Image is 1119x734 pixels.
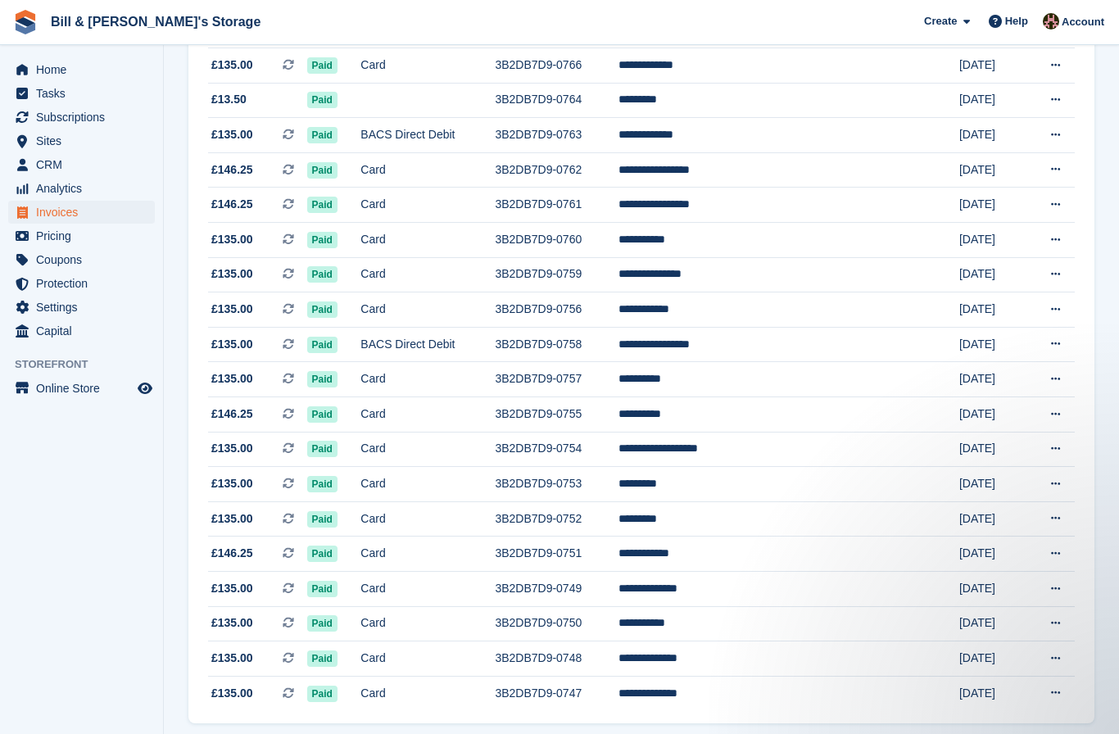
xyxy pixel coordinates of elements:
[8,129,155,152] a: menu
[8,248,155,271] a: menu
[959,188,1026,223] td: [DATE]
[211,196,253,213] span: £146.25
[360,292,495,328] td: Card
[36,224,134,247] span: Pricing
[36,319,134,342] span: Capital
[1062,14,1104,30] span: Account
[211,161,253,179] span: £146.25
[959,223,1026,258] td: [DATE]
[959,676,1026,710] td: [DATE]
[495,676,618,710] td: 3B2DB7D9-0747
[44,8,267,35] a: Bill & [PERSON_NAME]'s Storage
[959,257,1026,292] td: [DATE]
[959,572,1026,607] td: [DATE]
[211,126,253,143] span: £135.00
[495,48,618,84] td: 3B2DB7D9-0766
[36,377,134,400] span: Online Store
[36,296,134,319] span: Settings
[495,257,618,292] td: 3B2DB7D9-0759
[8,106,155,129] a: menu
[36,177,134,200] span: Analytics
[959,501,1026,537] td: [DATE]
[8,201,155,224] a: menu
[495,362,618,397] td: 3B2DB7D9-0757
[495,467,618,502] td: 3B2DB7D9-0753
[36,58,134,81] span: Home
[959,397,1026,433] td: [DATE]
[495,152,618,188] td: 3B2DB7D9-0762
[360,223,495,258] td: Card
[307,441,338,457] span: Paid
[307,615,338,632] span: Paid
[307,686,338,702] span: Paid
[211,301,253,318] span: £135.00
[13,10,38,34] img: stora-icon-8386f47178a22dfd0bd8f6a31ec36ba5ce8667c1dd55bd0f319d3a0aa187defe.svg
[211,440,253,457] span: £135.00
[8,296,155,319] a: menu
[211,545,253,562] span: £146.25
[8,377,155,400] a: menu
[307,266,338,283] span: Paid
[36,153,134,176] span: CRM
[8,58,155,81] a: menu
[360,152,495,188] td: Card
[8,272,155,295] a: menu
[495,223,618,258] td: 3B2DB7D9-0760
[360,397,495,433] td: Card
[307,232,338,248] span: Paid
[495,188,618,223] td: 3B2DB7D9-0761
[959,118,1026,153] td: [DATE]
[959,292,1026,328] td: [DATE]
[360,257,495,292] td: Card
[36,129,134,152] span: Sites
[495,606,618,641] td: 3B2DB7D9-0750
[211,475,253,492] span: £135.00
[495,83,618,118] td: 3B2DB7D9-0764
[495,537,618,572] td: 3B2DB7D9-0751
[307,57,338,74] span: Paid
[307,162,338,179] span: Paid
[959,48,1026,84] td: [DATE]
[211,406,253,423] span: £146.25
[211,231,253,248] span: £135.00
[8,82,155,105] a: menu
[495,118,618,153] td: 3B2DB7D9-0763
[495,327,618,362] td: 3B2DB7D9-0758
[959,432,1026,467] td: [DATE]
[959,606,1026,641] td: [DATE]
[307,337,338,353] span: Paid
[360,118,495,153] td: BACS Direct Debit
[360,641,495,677] td: Card
[36,82,134,105] span: Tasks
[360,327,495,362] td: BACS Direct Debit
[307,301,338,318] span: Paid
[307,650,338,667] span: Paid
[360,188,495,223] td: Card
[211,336,253,353] span: £135.00
[307,511,338,528] span: Paid
[959,641,1026,677] td: [DATE]
[495,572,618,607] td: 3B2DB7D9-0749
[307,476,338,492] span: Paid
[36,248,134,271] span: Coupons
[36,106,134,129] span: Subscriptions
[8,224,155,247] a: menu
[360,467,495,502] td: Card
[959,83,1026,118] td: [DATE]
[360,501,495,537] td: Card
[495,501,618,537] td: 3B2DB7D9-0752
[360,606,495,641] td: Card
[15,356,163,373] span: Storefront
[495,397,618,433] td: 3B2DB7D9-0755
[360,48,495,84] td: Card
[959,152,1026,188] td: [DATE]
[307,546,338,562] span: Paid
[211,510,253,528] span: £135.00
[1043,13,1059,29] img: Jack Bottesch
[360,432,495,467] td: Card
[959,467,1026,502] td: [DATE]
[211,685,253,702] span: £135.00
[307,197,338,213] span: Paid
[307,127,338,143] span: Paid
[307,371,338,387] span: Paid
